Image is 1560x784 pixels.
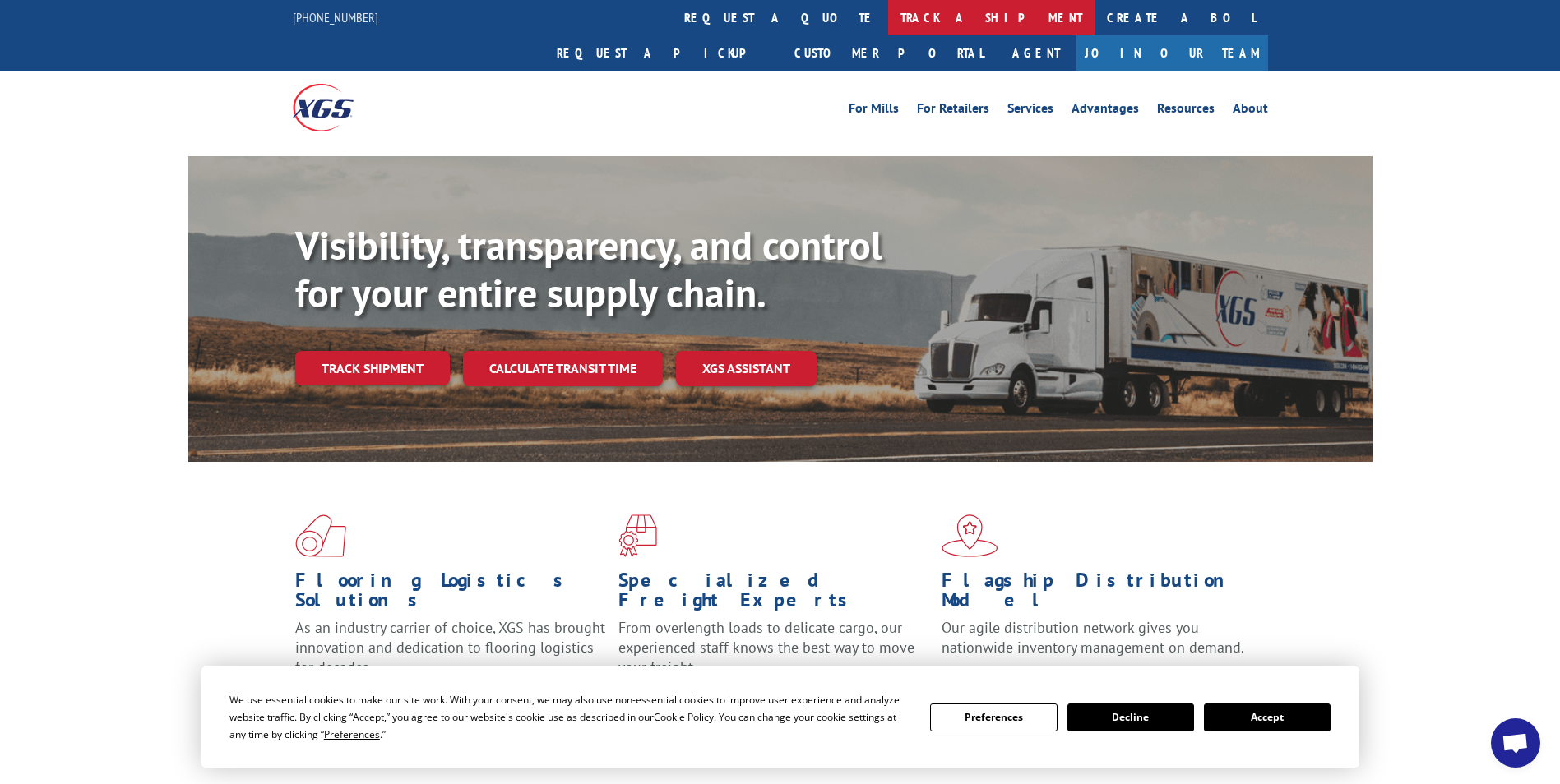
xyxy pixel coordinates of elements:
a: Customer Portal [782,35,996,71]
h1: Flooring Logistics Solutions [295,570,606,618]
div: Cookie Consent Prompt [201,666,1359,768]
button: Accept [1204,703,1331,731]
h1: Flagship Distribution Model [942,570,1252,618]
div: Open chat [1491,718,1540,768]
a: Join Our Team [1076,35,1268,71]
b: Visibility, transparency, and control for your entire supply chain. [295,219,882,318]
span: Our agile distribution network gives you nationwide inventory management on demand. [942,618,1244,657]
button: Preferences [930,703,1057,731]
a: [PHONE_NUMBER] [293,9,378,25]
a: Track shipment [295,351,450,385]
a: Agent [996,35,1076,71]
a: About [1233,102,1268,120]
h1: Specialized Freight Experts [618,570,929,618]
a: Calculate transit time [463,351,663,386]
a: For Mills [849,102,899,120]
a: For Retailers [917,102,989,120]
p: From overlength loads to delicate cargo, our experienced staff knows the best way to move your fr... [618,618,929,691]
a: Advantages [1072,102,1139,120]
span: Cookie Policy [654,710,714,724]
span: Preferences [324,727,380,741]
img: xgs-icon-total-supply-chain-intelligence-red [295,514,346,557]
img: xgs-icon-flagship-distribution-model-red [942,514,998,557]
a: Resources [1157,102,1215,120]
a: XGS ASSISTANT [676,351,817,386]
a: Services [1007,102,1053,120]
button: Decline [1067,703,1194,731]
div: We use essential cookies to make our site work. With your consent, we may also use non-essential ... [229,691,910,743]
img: xgs-icon-focused-on-flooring-red [618,514,657,557]
span: As an industry carrier of choice, XGS has brought innovation and dedication to flooring logistics... [295,618,605,676]
a: Request a pickup [544,35,782,71]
